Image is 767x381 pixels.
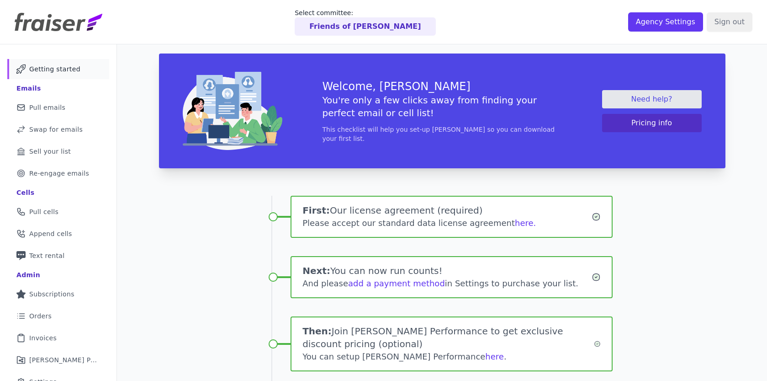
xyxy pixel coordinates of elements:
a: add a payment method [348,279,445,288]
span: Re-engage emails [29,169,89,178]
span: Pull emails [29,103,65,112]
a: Getting started [7,59,109,79]
div: Emails [16,84,41,93]
a: here [485,352,504,361]
a: Invoices [7,328,109,348]
h1: You can now run counts! [302,264,592,277]
p: This checklist will help you set-up [PERSON_NAME] so you can download your first list. [323,125,562,143]
div: And please in Settings to purchase your list. [302,277,592,290]
h1: Join [PERSON_NAME] Performance to get exclusive discount pricing (optional) [302,325,593,350]
img: img [183,72,282,150]
div: Cells [16,188,34,197]
input: Sign out [707,12,752,32]
div: Admin [16,270,40,279]
a: Re-engage emails [7,163,109,183]
div: You can setup [PERSON_NAME] Performance . [302,350,593,363]
a: Subscriptions [7,284,109,304]
span: Next: [302,265,330,276]
span: Invoices [29,333,57,343]
img: Fraiser Logo [15,13,102,31]
a: Pull emails [7,97,109,118]
div: Please accept our standard data license agreement [302,217,592,230]
h1: Our license agreement (required) [302,204,592,217]
h5: You're only a few clicks away from finding your perfect email or cell list! [323,94,562,119]
span: Text rental [29,251,65,260]
span: Pull cells [29,207,58,216]
p: Select committee: [295,8,435,17]
a: Text rental [7,246,109,266]
span: Sell your list [29,147,71,156]
span: Getting started [29,64,80,74]
input: Agency Settings [628,12,703,32]
span: Subscriptions [29,290,74,299]
a: Select committee: Friends of [PERSON_NAME] [295,8,435,36]
a: Need help? [602,90,702,108]
span: Swap for emails [29,125,83,134]
a: Append cells [7,224,109,244]
a: [PERSON_NAME] Performance [7,350,109,370]
p: Friends of [PERSON_NAME] [309,21,421,32]
span: Append cells [29,229,72,238]
h3: Welcome, [PERSON_NAME] [323,79,562,94]
a: Swap for emails [7,119,109,140]
span: Then: [302,326,332,337]
span: First: [302,205,330,216]
button: Pricing info [602,114,702,132]
a: Pull cells [7,202,109,222]
a: Orders [7,306,109,326]
span: [PERSON_NAME] Performance [29,355,98,365]
a: Sell your list [7,141,109,161]
span: Orders [29,311,52,321]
